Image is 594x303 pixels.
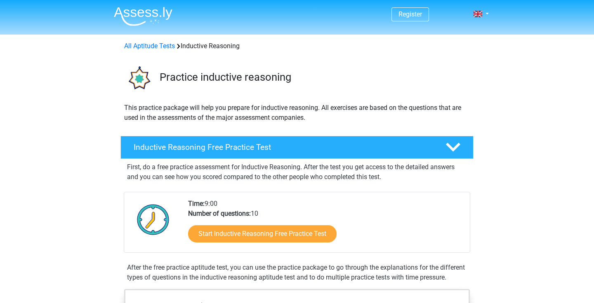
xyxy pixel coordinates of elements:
[124,263,470,282] div: After the free practice aptitude test, you can use the practice package to go through the explana...
[188,225,337,242] a: Start Inductive Reasoning Free Practice Test
[121,41,473,51] div: Inductive Reasoning
[114,7,172,26] img: Assessly
[134,142,432,152] h4: Inductive Reasoning Free Practice Test
[398,10,422,18] a: Register
[188,200,205,207] b: Time:
[117,136,477,159] a: Inductive Reasoning Free Practice Test
[182,199,469,252] div: 9:00 10
[188,210,251,217] b: Number of questions:
[160,71,467,84] h3: Practice inductive reasoning
[132,199,174,240] img: Clock
[124,103,470,123] p: This practice package will help you prepare for inductive reasoning. All exercises are based on t...
[127,162,467,182] p: First, do a free practice assessment for Inductive Reasoning. After the test you get access to th...
[124,42,175,50] a: All Aptitude Tests
[121,61,156,96] img: inductive reasoning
